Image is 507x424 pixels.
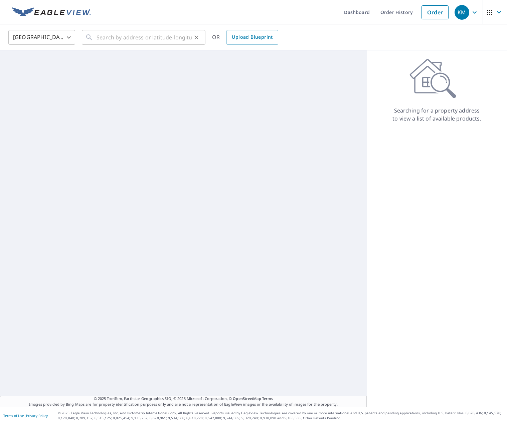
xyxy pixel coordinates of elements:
span: © 2025 TomTom, Earthstar Geographics SIO, © 2025 Microsoft Corporation, © [94,396,273,402]
button: Clear [192,33,201,42]
a: Upload Blueprint [226,30,278,45]
div: KM [455,5,469,20]
div: [GEOGRAPHIC_DATA] [8,28,75,47]
a: OpenStreetMap [233,396,261,401]
p: | [3,414,48,418]
a: Terms of Use [3,413,24,418]
a: Order [421,5,449,19]
div: OR [212,30,278,45]
a: Privacy Policy [26,413,48,418]
a: Terms [262,396,273,401]
img: EV Logo [12,7,91,17]
input: Search by address or latitude-longitude [97,28,192,47]
p: Searching for a property address to view a list of available products. [392,107,482,123]
p: © 2025 Eagle View Technologies, Inc. and Pictometry International Corp. All Rights Reserved. Repo... [58,411,504,421]
span: Upload Blueprint [232,33,273,41]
